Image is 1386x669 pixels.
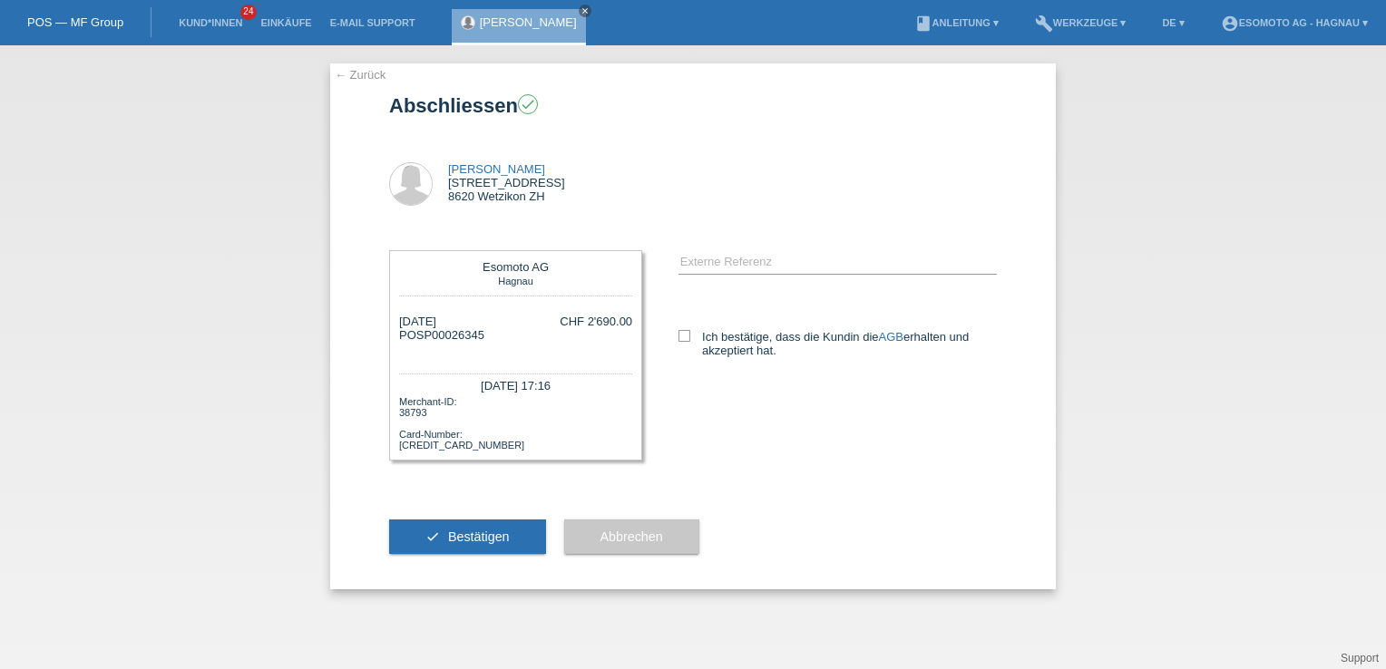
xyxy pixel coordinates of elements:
[448,162,545,176] a: [PERSON_NAME]
[1221,15,1239,33] i: account_circle
[678,330,997,357] label: Ich bestätige, dass die Kundin die erhalten und akzeptiert hat.
[425,529,440,544] i: check
[600,529,663,544] span: Abbrechen
[448,529,510,544] span: Bestätigen
[905,17,1008,28] a: bookAnleitung ▾
[560,315,632,328] div: CHF 2'690.00
[404,260,628,274] div: Esomoto AG
[27,15,123,29] a: POS — MF Group
[1341,652,1379,664] a: Support
[321,17,425,28] a: E-Mail Support
[251,17,320,28] a: Einkäufe
[564,519,699,554] button: Abbrechen
[579,5,591,17] a: close
[240,5,257,20] span: 24
[335,68,386,82] a: ← Zurück
[170,17,251,28] a: Kund*innen
[581,6,590,15] i: close
[914,15,932,33] i: book
[480,15,577,29] a: [PERSON_NAME]
[1212,17,1377,28] a: account_circleEsomoto AG - Hagnau ▾
[520,96,536,112] i: check
[1026,17,1136,28] a: buildWerkzeuge ▾
[389,519,546,554] button: check Bestätigen
[1153,17,1193,28] a: DE ▾
[399,373,632,394] div: [DATE] 17:16
[399,394,632,451] div: Merchant-ID: 38793 Card-Number: [CREDIT_CARD_NUMBER]
[399,315,484,355] div: [DATE] POSP00026345
[404,274,628,286] div: Hagnau
[1035,15,1053,33] i: build
[879,330,903,344] a: AGB
[389,94,997,117] h1: Abschliessen
[448,162,565,203] div: [STREET_ADDRESS] 8620 Wetzikon ZH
